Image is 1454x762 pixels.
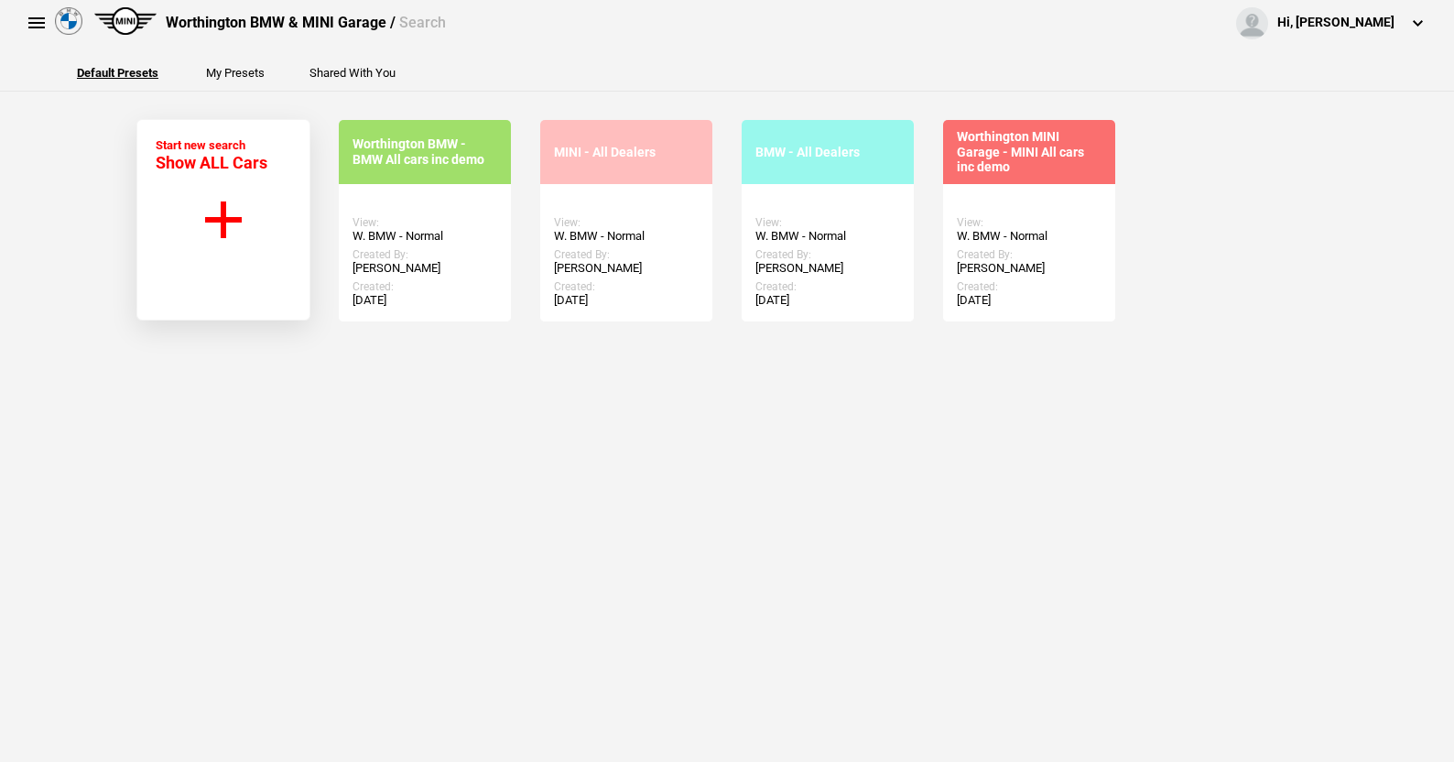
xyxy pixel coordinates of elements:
[755,280,900,293] div: Created:
[554,261,699,276] div: [PERSON_NAME]
[755,293,900,308] div: [DATE]
[755,248,900,261] div: Created By:
[353,216,497,229] div: View:
[1277,14,1394,32] div: Hi, [PERSON_NAME]
[206,67,265,79] button: My Presets
[957,261,1101,276] div: [PERSON_NAME]
[353,280,497,293] div: Created:
[353,229,497,244] div: W. BMW - Normal
[554,216,699,229] div: View:
[353,136,497,168] div: Worthington BMW - BMW All cars inc demo
[55,7,82,35] img: bmw.png
[957,280,1101,293] div: Created:
[755,229,900,244] div: W. BMW - Normal
[353,248,497,261] div: Created By:
[957,129,1101,175] div: Worthington MINI Garage - MINI All cars inc demo
[957,293,1101,308] div: [DATE]
[554,145,699,160] div: MINI - All Dealers
[136,119,310,321] button: Start new search Show ALL Cars
[309,67,396,79] button: Shared With You
[94,7,157,35] img: mini.png
[156,138,267,172] div: Start new search
[755,216,900,229] div: View:
[156,153,267,172] span: Show ALL Cars
[77,67,158,79] button: Default Presets
[166,13,446,33] div: Worthington BMW & MINI Garage /
[755,145,900,160] div: BMW - All Dealers
[957,216,1101,229] div: View:
[554,293,699,308] div: [DATE]
[957,248,1101,261] div: Created By:
[554,248,699,261] div: Created By:
[755,261,900,276] div: [PERSON_NAME]
[353,261,497,276] div: [PERSON_NAME]
[957,229,1101,244] div: W. BMW - Normal
[353,293,497,308] div: [DATE]
[554,229,699,244] div: W. BMW - Normal
[554,280,699,293] div: Created:
[399,14,446,31] span: Search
